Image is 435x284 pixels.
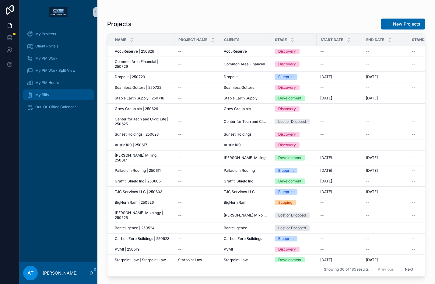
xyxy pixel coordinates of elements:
span: Dropout | 250729 [115,74,145,79]
span: Seamless Gutters [224,85,254,90]
span: [PERSON_NAME] Milling [224,155,265,160]
a: My PM Work [23,53,94,64]
div: Discovery [278,49,296,54]
a: -- [178,236,216,241]
a: TJC Services LLC | 250603 [115,189,171,194]
span: -- [178,179,182,184]
span: Starpoint Law [224,258,248,262]
a: -- [320,200,359,205]
a: [DATE] [366,168,404,173]
a: -- [178,213,216,218]
span: -- [320,226,324,230]
span: Austin100 | 250617 [115,143,147,147]
a: -- [178,49,216,54]
span: Bentelligence | 250524 [115,226,155,230]
a: [PERSON_NAME] Mixology [224,213,267,218]
a: Sunset Holdings [224,132,267,137]
a: -- [366,143,404,147]
a: -- [366,106,404,111]
span: -- [178,132,182,137]
span: -- [412,179,415,184]
a: -- [178,189,216,194]
span: -- [366,226,370,230]
span: [DATE] [366,168,378,173]
a: Grow Group plc | 250626 [115,106,171,111]
a: [DATE] [320,189,359,194]
a: Discovery [275,132,313,137]
a: Carbon Zero Buildings [224,236,267,241]
span: -- [320,62,324,67]
img: App logo [49,7,68,17]
div: Blueprint [278,74,294,80]
span: Name [115,37,126,42]
span: -- [412,236,415,241]
span: Austin100 [224,143,241,147]
a: Graffiti Shield Inc [224,179,267,184]
a: [DATE] [320,96,359,101]
span: Dropout [224,74,238,79]
a: Development [275,257,313,263]
span: -- [366,49,370,54]
a: Bentelligence | 250524 [115,226,171,230]
a: PVMI | 250519 [115,247,171,252]
a: Lost or Dropped [275,213,313,218]
span: -- [366,236,370,241]
a: -- [178,119,216,124]
span: Grow Group plc | 250626 [115,106,158,111]
a: [DATE] [320,179,359,184]
span: -- [366,106,370,111]
a: -- [366,179,404,184]
div: Lost or Dropped [278,213,306,218]
span: -- [412,168,415,173]
a: -- [366,236,404,241]
a: Client Portals [23,41,94,52]
button: New Projects [381,19,425,29]
span: Graffiti Shield Inc | 250605 [115,179,161,184]
span: -- [412,85,415,90]
span: -- [412,247,415,252]
span: [DATE] [366,74,378,79]
span: -- [366,179,370,184]
span: -- [412,258,415,262]
span: BigHorn Ram | 250526 [115,200,154,205]
span: -- [320,213,324,218]
span: [DATE] [320,189,332,194]
span: -- [366,132,370,137]
span: -- [412,213,415,218]
a: [PERSON_NAME] Mixology | 250525 [115,210,171,220]
a: -- [178,247,216,252]
a: -- [178,132,216,137]
a: Common Area Financial | 250729 [115,59,171,69]
span: [DATE] [320,168,332,173]
button: Next [401,265,418,274]
a: AccuReserve [224,49,267,54]
a: Development [275,95,313,101]
a: -- [320,226,359,230]
span: -- [178,155,182,160]
span: AT [27,269,33,277]
div: Development [278,178,301,184]
a: Development [275,155,313,161]
span: Carbon Zero Buildings [224,236,262,241]
a: Scoping [275,200,313,205]
a: -- [366,213,404,218]
span: -- [366,62,370,67]
a: My PM Hours [23,77,94,88]
div: Blueprint [278,236,294,241]
span: Starpoint Law | Starpoint Law [115,258,166,262]
span: My Projects [35,32,56,36]
span: -- [178,247,182,252]
span: -- [320,49,324,54]
a: -- [366,247,404,252]
span: Client Portals [35,44,58,49]
span: -- [178,85,182,90]
span: -- [366,143,370,147]
span: Graffiti Shield Inc [224,179,253,184]
a: -- [320,247,359,252]
span: Sunset Holdings | 250623 [115,132,159,137]
a: My Bills [23,89,94,100]
a: Starpoint Law [224,258,267,262]
a: [DATE] [320,168,359,173]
